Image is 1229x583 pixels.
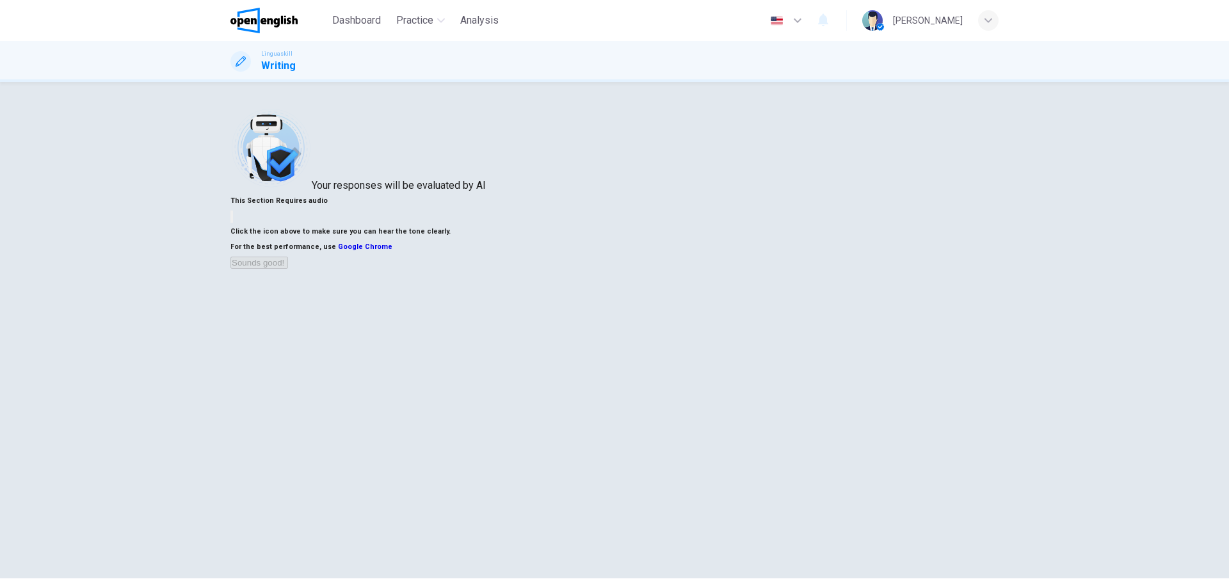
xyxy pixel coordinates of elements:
button: Practice [391,9,450,32]
div: [PERSON_NAME] [893,13,963,28]
button: Dashboard [327,9,386,32]
h1: Writing [261,58,296,74]
button: Sounds good! [230,257,288,269]
h6: For the best performance, use [230,239,999,255]
a: Google Chrome [338,243,392,251]
img: en [769,16,785,26]
h6: This Section Requires audio [230,193,999,209]
h6: Click the icon above to make sure you can hear the tone clearly. [230,224,999,239]
span: Your responses will be evaluated by AI [312,179,486,191]
span: Linguaskill [261,49,293,58]
img: robot icon [230,108,312,189]
span: Analysis [460,13,499,28]
span: Dashboard [332,13,381,28]
a: OpenEnglish logo [230,8,327,33]
button: Analysis [455,9,504,32]
img: OpenEnglish logo [230,8,298,33]
img: Profile picture [862,10,883,31]
span: Practice [396,13,433,28]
